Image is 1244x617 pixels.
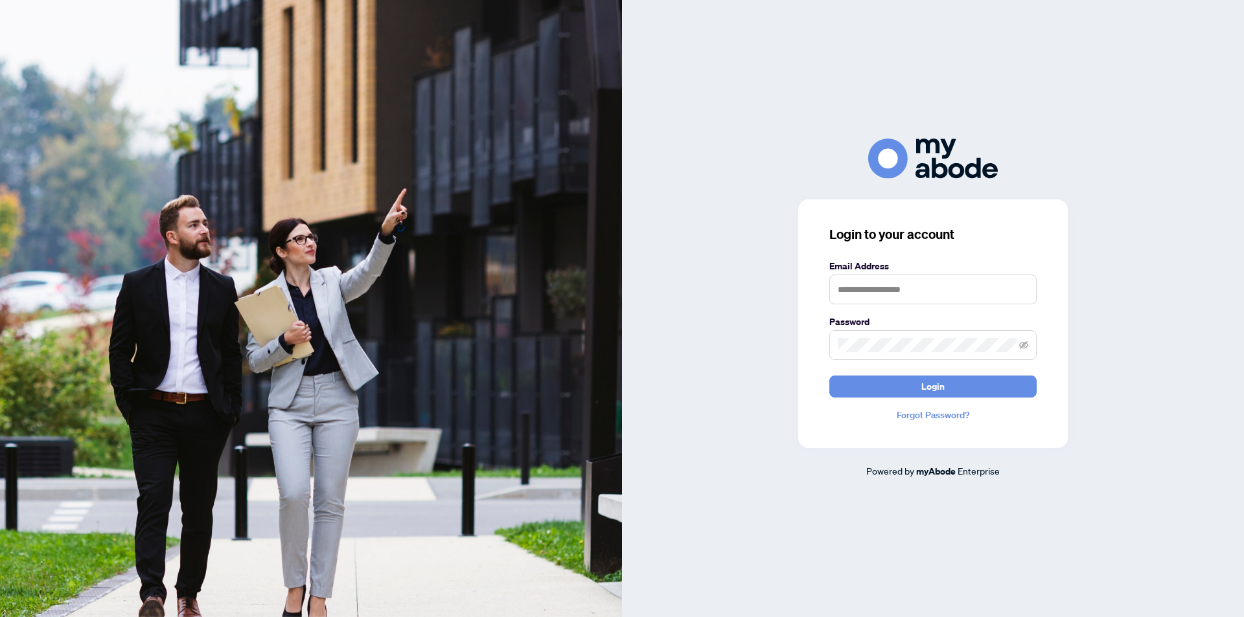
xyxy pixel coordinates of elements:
img: ma-logo [868,139,998,178]
h3: Login to your account [829,225,1037,243]
label: Password [829,315,1037,329]
a: myAbode [916,464,956,478]
span: Enterprise [958,465,1000,477]
label: Email Address [829,259,1037,273]
span: eye-invisible [1019,341,1028,350]
span: Login [921,376,945,397]
span: Powered by [866,465,914,477]
button: Login [829,376,1037,398]
a: Forgot Password? [829,408,1037,422]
